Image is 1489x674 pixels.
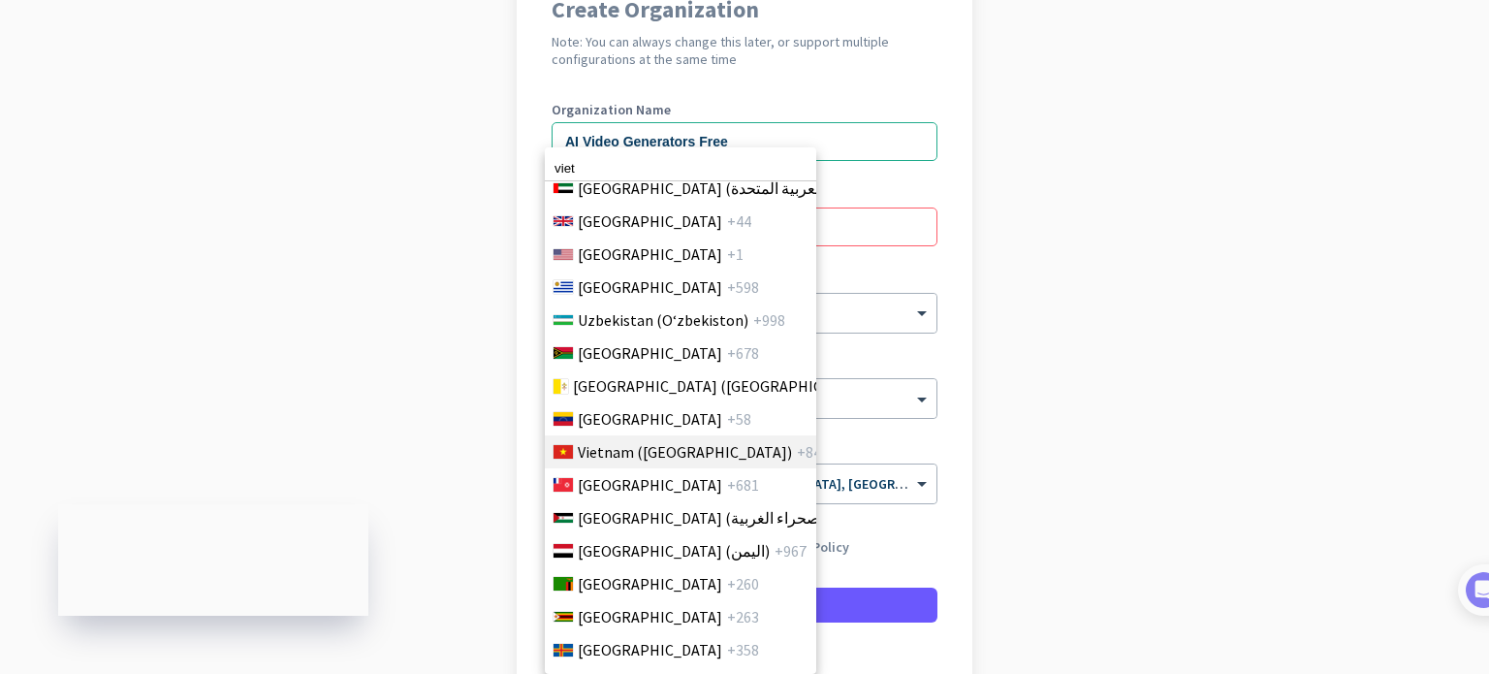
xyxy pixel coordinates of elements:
[727,605,759,628] span: +263
[578,341,722,365] span: [GEOGRAPHIC_DATA]
[578,605,722,628] span: [GEOGRAPHIC_DATA]
[727,242,744,266] span: +1
[727,473,759,497] span: +681
[578,275,722,299] span: [GEOGRAPHIC_DATA]
[578,440,792,464] span: Vietnam ([GEOGRAPHIC_DATA])
[58,504,368,616] iframe: Insightful Status
[578,177,884,200] span: [GEOGRAPHIC_DATA] (‫الإمارات العربية المتحدة‬‎)
[578,473,722,497] span: [GEOGRAPHIC_DATA]
[578,209,722,233] span: [GEOGRAPHIC_DATA]
[727,638,759,661] span: +358
[578,572,722,595] span: [GEOGRAPHIC_DATA]
[727,275,759,299] span: +598
[727,572,759,595] span: +260
[797,440,821,464] span: +84
[727,407,751,431] span: +58
[573,374,875,398] span: [GEOGRAPHIC_DATA] ([GEOGRAPHIC_DATA])
[545,156,816,181] input: Search Country
[727,209,751,233] span: +44
[775,539,807,562] span: +967
[578,506,834,530] span: [GEOGRAPHIC_DATA] (‫الصحراء الغربية‬‎)
[727,341,759,365] span: +678
[578,308,748,332] span: Uzbekistan (Oʻzbekiston)
[578,242,722,266] span: [GEOGRAPHIC_DATA]
[578,638,722,661] span: [GEOGRAPHIC_DATA]
[578,407,722,431] span: [GEOGRAPHIC_DATA]
[578,539,770,562] span: [GEOGRAPHIC_DATA] (‫اليمن‬‎)
[753,308,785,332] span: +998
